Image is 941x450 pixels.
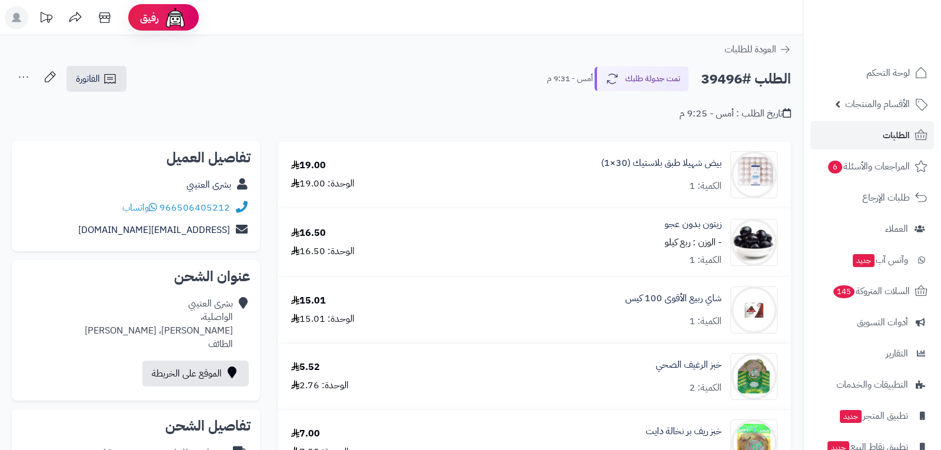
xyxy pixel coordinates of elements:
div: تاريخ الطلب : أمس - 9:25 م [679,107,791,121]
a: خبز ريف بر نخالة دايت [646,425,722,438]
span: الطلبات [883,127,910,144]
span: العملاء [885,221,908,237]
h2: عنوان الشحن [21,269,251,284]
a: 966506405212 [159,201,230,215]
span: لوحة التحكم [866,65,910,81]
h2: الطلب #39496 [701,67,791,91]
a: الطلبات [810,121,934,149]
span: السلات المتروكة [832,283,910,299]
h2: تفاصيل الشحن [21,419,251,433]
div: 7.00 [291,427,320,441]
a: العملاء [810,215,934,243]
div: بشرى العتيبي الواصلية، [PERSON_NAME]، [PERSON_NAME] الطائف [85,297,233,351]
span: تطبيق المتجر [839,408,908,424]
a: تحديثات المنصة [31,6,61,32]
a: زيتون بدون عجو [665,218,722,231]
div: 15.01 [291,294,326,308]
a: تطبيق المتجرجديد [810,402,934,430]
img: ai-face.png [163,6,187,29]
div: الكمية: 2 [689,381,722,395]
div: الوحدة: 19.00 [291,177,355,191]
a: أدوات التسويق [810,308,934,336]
div: 5.52 [291,361,320,374]
span: وآتس آب [852,252,908,268]
a: بيض شهيلا طبق بلاستيك (30×1) [601,156,722,170]
a: وآتس آبجديد [810,246,934,274]
img: 1676458368-%D9%84%D9%82%D8%B7%D8%A9%20%D8%A7%D9%84%D8%B4%D8%A7%D8%B4%D8%A9%202023-02-15%20134628-... [731,219,777,266]
span: التقارير [886,345,908,362]
a: المراجعات والأسئلة6 [810,152,934,181]
small: أمس - 9:31 م [547,73,593,85]
small: - الوزن : ربع كيلو [665,235,722,249]
span: المراجعات والأسئلة [827,158,910,175]
span: 145 [833,285,855,298]
span: طلبات الإرجاع [862,189,910,206]
div: الكمية: 1 [689,254,722,267]
div: 16.50 [291,226,326,240]
span: الفاتورة [76,72,100,86]
span: أدوات التسويق [857,314,908,331]
div: الكمية: 1 [689,315,722,328]
span: جديد [853,254,875,267]
img: 1698054438-IMG_6916-90x90.jpeg [731,151,777,198]
span: التطبيقات والخدمات [836,376,908,393]
a: الموقع على الخريطة [142,361,249,386]
a: طلبات الإرجاع [810,184,934,212]
a: خبز الرغيف الصحي [656,358,722,372]
div: الوحدة: 16.50 [291,245,355,258]
div: الكمية: 1 [689,179,722,193]
div: الوحدة: 15.01 [291,312,355,326]
img: logo-2.png [861,31,930,56]
a: التقارير [810,339,934,368]
img: 1664195708-04af549a-a788-48bf-b661-b86650d17541-90x90.jpg [731,286,777,334]
a: [EMAIL_ADDRESS][DOMAIN_NAME] [78,223,230,237]
a: العودة للطلبات [725,42,791,56]
a: شاي ربيع الأقوى 100 كيس [625,292,722,305]
span: 6 [828,161,842,174]
button: تمت جدولة طلبك [595,66,689,91]
span: جديد [840,410,862,423]
img: 137804908c707838ef6d4185d7807d1202f6-90x90.jpg [731,353,777,400]
a: لوحة التحكم [810,59,934,87]
span: رفيق [140,11,159,25]
span: الأقسام والمنتجات [845,96,910,112]
a: واتساب [122,201,157,215]
span: العودة للطلبات [725,42,776,56]
h2: تفاصيل العميل [21,151,251,165]
a: الفاتورة [66,66,126,92]
a: التطبيقات والخدمات [810,371,934,399]
div: الوحدة: 2.76 [291,379,349,392]
div: 19.00 [291,159,326,172]
a: السلات المتروكة145 [810,277,934,305]
a: بشرى العتيبي [186,178,231,192]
